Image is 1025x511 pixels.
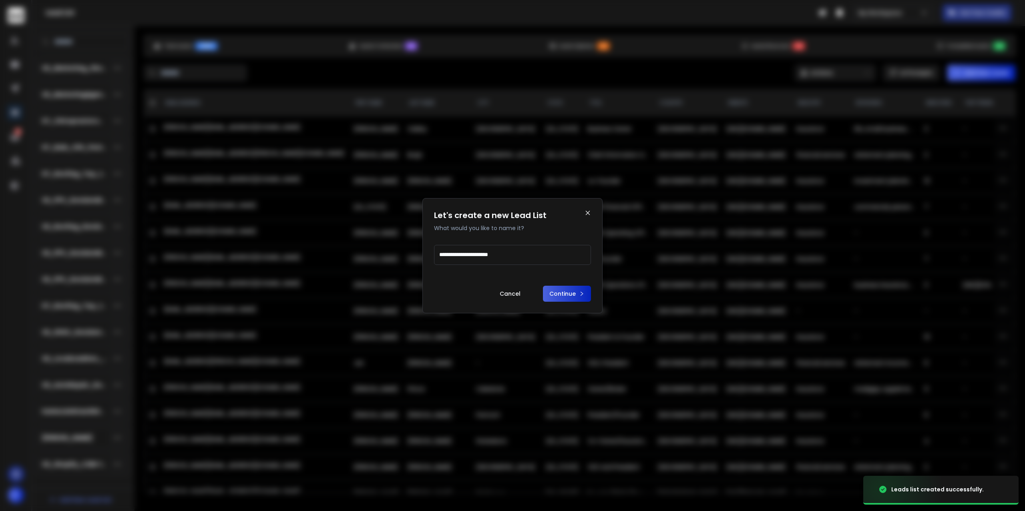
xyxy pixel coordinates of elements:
h1: Let's create a new Lead List [434,210,547,221]
div: Leads list created successfully. [891,485,984,493]
p: What would you like to name it? [434,224,547,232]
button: Cancel [493,286,527,302]
button: Continue [543,286,591,302]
